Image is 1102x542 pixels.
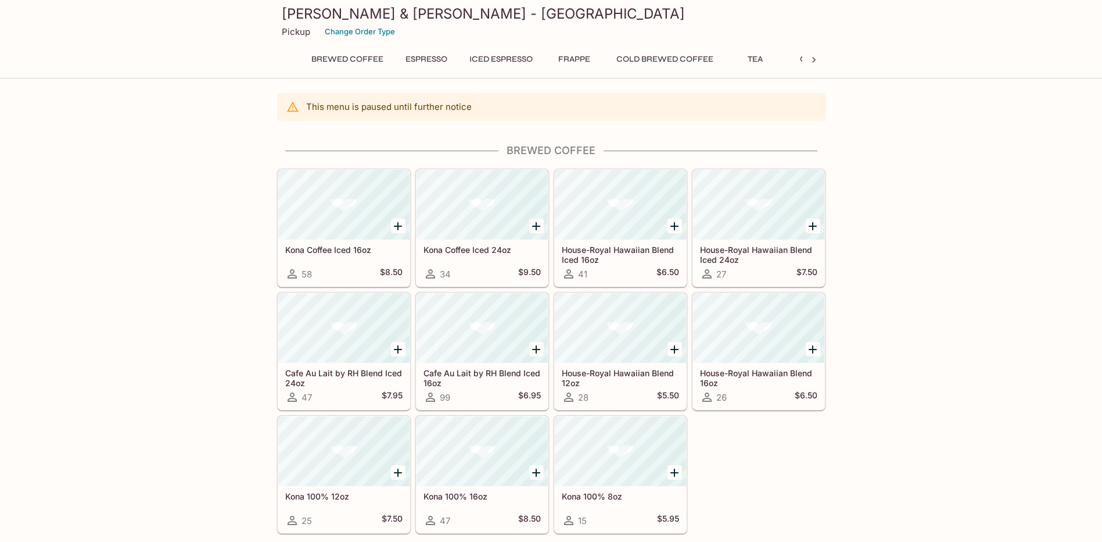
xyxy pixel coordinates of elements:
[791,51,843,67] button: Others
[277,144,825,157] h4: Brewed Coffee
[729,51,781,67] button: Tea
[554,416,687,533] a: Kona 100% 8oz15$5.95
[301,269,312,280] span: 58
[529,219,544,233] button: Add Kona Coffee Iced 24oz
[416,169,548,287] a: Kona Coffee Iced 24oz34$9.50
[562,245,679,264] h5: House-Royal Hawaiian Blend Iced 16oz
[700,245,817,264] h5: House-Royal Hawaiian Blend Iced 24oz
[282,5,821,23] h3: [PERSON_NAME] & [PERSON_NAME] - [GEOGRAPHIC_DATA]
[278,416,410,486] div: Kona 100% 12oz
[562,491,679,501] h5: Kona 100% 8oz
[391,465,405,480] button: Add Kona 100% 12oz
[440,392,450,403] span: 99
[278,293,410,410] a: Cafe Au Lait by RH Blend Iced 24oz47$7.95
[278,169,410,287] a: Kona Coffee Iced 16oz58$8.50
[578,392,588,403] span: 28
[554,293,687,410] a: House-Royal Hawaiian Blend 12oz28$5.50
[529,342,544,356] button: Add Cafe Au Lait by RH Blend Iced 16oz
[391,219,405,233] button: Add Kona Coffee Iced 16oz
[380,267,403,281] h5: $8.50
[278,293,410,363] div: Cafe Au Lait by RH Blend Iced 24oz
[440,269,451,280] span: 34
[548,51,601,67] button: Frappe
[306,101,472,112] p: This menu is paused until further notice
[416,416,548,533] a: Kona 100% 16oz47$8.50
[518,267,541,281] h5: $9.50
[578,269,587,280] span: 41
[301,515,312,526] span: 25
[555,293,686,363] div: House-Royal Hawaiian Blend 12oz
[391,342,405,356] button: Add Cafe Au Lait by RH Blend Iced 24oz
[320,23,400,41] button: Change Order Type
[693,170,824,240] div: House-Royal Hawaiian Blend Iced 24oz
[716,269,726,280] span: 27
[529,465,544,480] button: Add Kona 100% 16oz
[806,342,820,356] button: Add House-Royal Hawaiian Blend 16oz
[417,416,548,486] div: Kona 100% 16oz
[562,368,679,387] h5: House-Royal Hawaiian Blend 12oz
[610,51,720,67] button: Cold Brewed Coffee
[667,342,682,356] button: Add House-Royal Hawaiian Blend 12oz
[305,51,390,67] button: Brewed Coffee
[463,51,539,67] button: Iced Espresso
[555,416,686,486] div: Kona 100% 8oz
[278,416,410,533] a: Kona 100% 12oz25$7.50
[795,390,817,404] h5: $6.50
[417,170,548,240] div: Kona Coffee Iced 24oz
[285,368,403,387] h5: Cafe Au Lait by RH Blend Iced 24oz
[716,392,727,403] span: 26
[285,491,403,501] h5: Kona 100% 12oz
[693,293,824,363] div: House-Royal Hawaiian Blend 16oz
[417,293,548,363] div: Cafe Au Lait by RH Blend Iced 16oz
[399,51,454,67] button: Espresso
[554,169,687,287] a: House-Royal Hawaiian Blend Iced 16oz41$6.50
[382,390,403,404] h5: $7.95
[667,219,682,233] button: Add House-Royal Hawaiian Blend Iced 16oz
[301,392,312,403] span: 47
[657,390,679,404] h5: $5.50
[518,390,541,404] h5: $6.95
[423,368,541,387] h5: Cafe Au Lait by RH Blend Iced 16oz
[423,491,541,501] h5: Kona 100% 16oz
[578,515,587,526] span: 15
[657,514,679,527] h5: $5.95
[656,267,679,281] h5: $6.50
[423,245,541,255] h5: Kona Coffee Iced 24oz
[692,169,825,287] a: House-Royal Hawaiian Blend Iced 24oz27$7.50
[692,293,825,410] a: House-Royal Hawaiian Blend 16oz26$6.50
[382,514,403,527] h5: $7.50
[796,267,817,281] h5: $7.50
[518,514,541,527] h5: $8.50
[282,26,310,37] p: Pickup
[285,245,403,255] h5: Kona Coffee Iced 16oz
[278,170,410,240] div: Kona Coffee Iced 16oz
[700,368,817,387] h5: House-Royal Hawaiian Blend 16oz
[416,293,548,410] a: Cafe Au Lait by RH Blend Iced 16oz99$6.95
[555,170,686,240] div: House-Royal Hawaiian Blend Iced 16oz
[440,515,450,526] span: 47
[667,465,682,480] button: Add Kona 100% 8oz
[806,219,820,233] button: Add House-Royal Hawaiian Blend Iced 24oz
